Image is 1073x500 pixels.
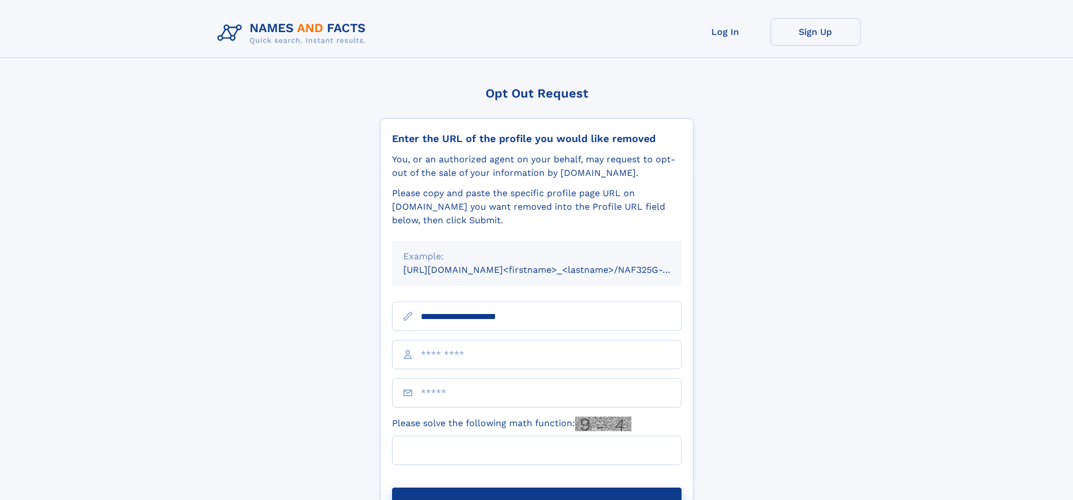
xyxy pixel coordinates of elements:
div: Please copy and paste the specific profile page URL on [DOMAIN_NAME] you want removed into the Pr... [392,187,682,227]
label: Please solve the following math function: [392,417,631,431]
div: Example: [403,250,670,263]
small: [URL][DOMAIN_NAME]<firstname>_<lastname>/NAF325G-xxxxxxxx [403,264,703,275]
div: You, or an authorized agent on your behalf, may request to opt-out of the sale of your informatio... [392,153,682,180]
img: Logo Names and Facts [213,18,375,48]
div: Enter the URL of the profile you would like removed [392,132,682,145]
div: Opt Out Request [380,86,693,100]
a: Log In [680,18,771,46]
a: Sign Up [771,18,861,46]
